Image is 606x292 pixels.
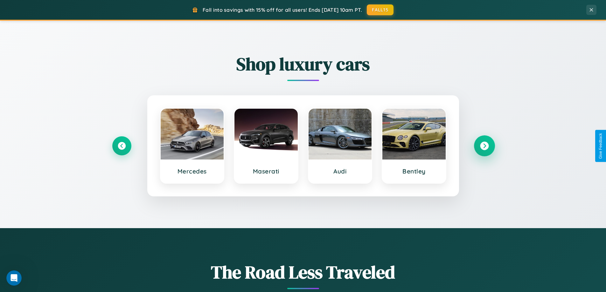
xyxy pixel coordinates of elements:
iframe: Intercom live chat [6,270,22,286]
h2: Shop luxury cars [112,52,494,76]
span: Fall into savings with 15% off for all users! Ends [DATE] 10am PT. [203,7,362,13]
h3: Audi [315,167,366,175]
h3: Maserati [241,167,291,175]
div: Give Feedback [598,133,603,159]
h1: The Road Less Traveled [112,260,494,284]
h3: Bentley [389,167,439,175]
h3: Mercedes [167,167,218,175]
button: FALL15 [367,4,394,15]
